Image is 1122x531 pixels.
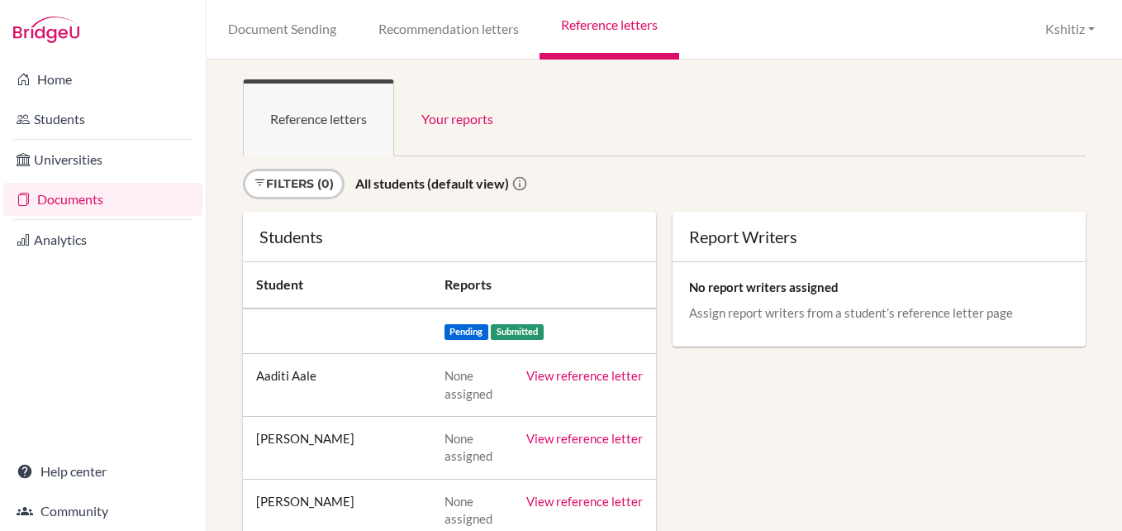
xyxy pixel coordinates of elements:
[243,169,345,199] a: Filters (0)
[445,368,492,400] span: None assigned
[431,262,656,309] th: Reports
[355,175,509,191] strong: All students (default view)
[243,79,394,156] a: Reference letters
[445,324,489,340] span: Pending
[526,494,643,509] a: View reference letter
[526,431,643,446] a: View reference letter
[3,103,202,136] a: Students
[689,304,1069,321] p: Assign report writers from a student’s reference letter page
[689,228,1069,245] div: Report Writers
[243,262,431,309] th: Student
[526,368,643,383] a: View reference letter
[3,455,202,488] a: Help center
[689,279,1069,295] p: No report writers assigned
[243,354,431,417] td: Aaditi Aale
[13,17,79,43] img: Bridge-U
[3,63,202,96] a: Home
[3,143,202,176] a: Universities
[1038,14,1102,45] button: Kshitiz
[445,494,492,526] span: None assigned
[445,431,492,463] span: None assigned
[243,416,431,479] td: [PERSON_NAME]
[3,183,202,216] a: Documents
[491,324,544,340] span: Submitted
[394,79,521,156] a: Your reports
[3,223,202,256] a: Analytics
[259,228,639,245] div: Students
[3,495,202,528] a: Community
